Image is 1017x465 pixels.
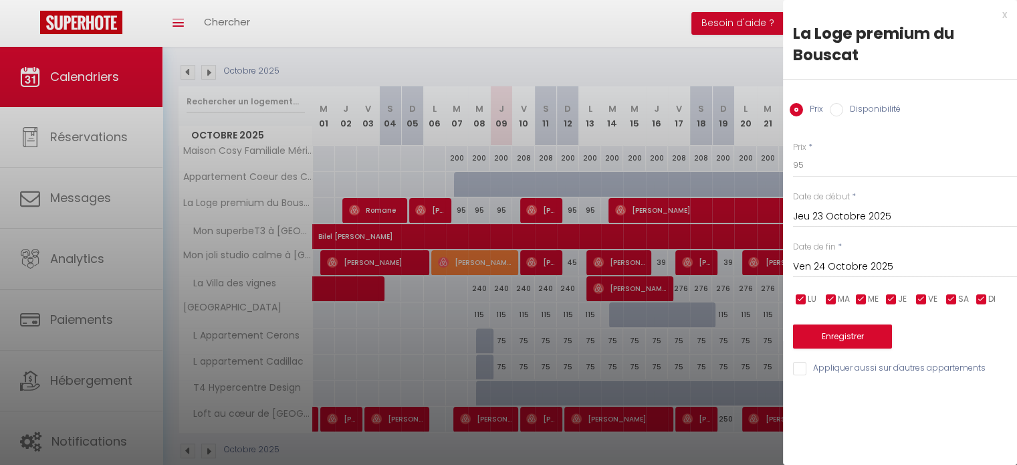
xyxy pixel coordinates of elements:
[868,293,879,306] span: ME
[958,293,969,306] span: SA
[793,23,1007,66] div: La Loge premium du Bouscat
[803,103,823,118] label: Prix
[783,7,1007,23] div: x
[793,324,892,349] button: Enregistrer
[928,293,937,306] span: VE
[838,293,850,306] span: MA
[843,103,901,118] label: Disponibilité
[808,293,816,306] span: LU
[793,191,850,203] label: Date de début
[793,141,806,154] label: Prix
[898,293,907,306] span: JE
[988,293,996,306] span: DI
[793,241,836,254] label: Date de fin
